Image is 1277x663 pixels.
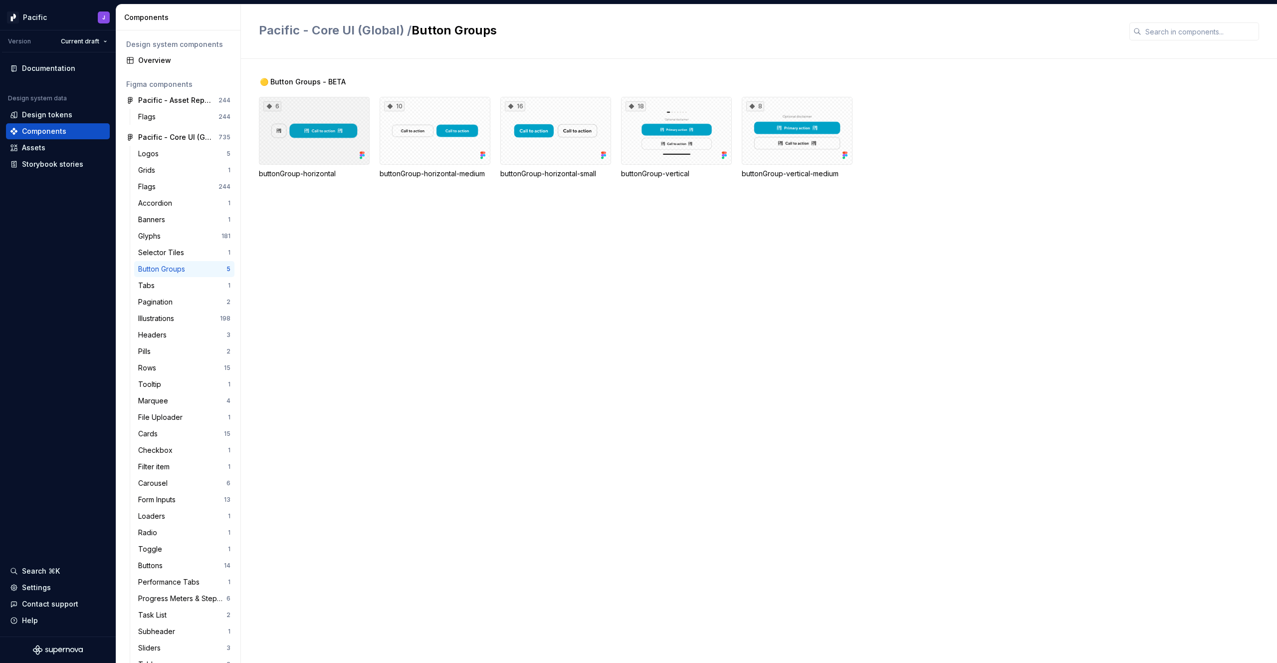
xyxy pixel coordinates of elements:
[138,594,226,604] div: Progress Meters & Steppers
[228,413,230,421] div: 1
[138,330,171,340] div: Headers
[228,529,230,537] div: 1
[380,97,490,179] div: 10buttonGroup-horizontal-medium
[221,232,230,240] div: 181
[746,101,764,111] div: 8
[134,492,234,508] a: Form Inputs13
[134,508,234,524] a: Loaders1
[102,13,105,21] div: J
[138,215,169,225] div: Banners
[384,101,405,111] div: 10
[138,264,189,274] div: Button Groups
[134,409,234,425] a: File Uploader1
[228,249,230,257] div: 1
[134,261,234,277] a: Button Groups5
[56,34,112,48] button: Current draft
[23,12,47,22] div: Pacific
[220,315,230,323] div: 198
[138,429,162,439] div: Cards
[134,558,234,574] a: Buttons14
[226,298,230,306] div: 2
[138,544,166,554] div: Toggle
[134,294,234,310] a: Pagination2
[226,331,230,339] div: 3
[134,195,234,211] a: Accordion1
[138,577,204,587] div: Performance Tabs
[22,566,60,576] div: Search ⌘K
[134,624,234,640] a: Subheader1
[138,610,171,620] div: Task List
[259,22,1117,38] h2: Button Groups
[134,475,234,491] a: Carousel6
[134,311,234,327] a: Illustrations198
[134,327,234,343] a: Headers3
[7,11,19,23] img: 8d0dbd7b-a897-4c39-8ca0-62fbda938e11.png
[224,364,230,372] div: 15
[226,479,230,487] div: 6
[224,496,230,504] div: 13
[22,599,78,609] div: Contact support
[138,643,165,653] div: Sliders
[138,528,161,538] div: Radio
[6,107,110,123] a: Design tokens
[500,169,611,179] div: buttonGroup-horizontal-small
[138,314,178,324] div: Illustrations
[742,169,852,179] div: buttonGroup-vertical-medium
[505,101,525,111] div: 16
[138,363,160,373] div: Rows
[226,595,230,603] div: 6
[380,169,490,179] div: buttonGroup-horizontal-medium
[134,228,234,244] a: Glyphs181
[260,77,346,87] span: 🟡 Button Groups - BETA
[226,265,230,273] div: 5
[621,97,732,179] div: 18buttonGroup-vertical
[134,442,234,458] a: Checkbox1
[138,462,174,472] div: Filter item
[228,545,230,553] div: 1
[138,495,180,505] div: Form Inputs
[134,146,234,162] a: Logos5
[134,360,234,376] a: Rows15
[134,109,234,125] a: Flags244
[224,562,230,570] div: 14
[134,525,234,541] a: Radio1
[134,640,234,656] a: Sliders3
[1141,22,1259,40] input: Search in components...
[22,63,75,73] div: Documentation
[742,97,852,179] div: 8buttonGroup-vertical-medium
[138,281,159,291] div: Tabs
[134,212,234,228] a: Banners1
[134,278,234,294] a: Tabs1
[134,459,234,475] a: Filter item1
[138,55,230,65] div: Overview
[6,596,110,612] button: Contact support
[138,412,187,422] div: File Uploader
[134,179,234,195] a: Flags244
[138,379,165,389] div: Tooltip
[218,183,230,191] div: 244
[138,627,179,637] div: Subheader
[626,101,646,111] div: 18
[138,182,160,192] div: Flags
[228,282,230,290] div: 1
[228,463,230,471] div: 1
[134,607,234,623] a: Task List2
[259,169,370,179] div: buttonGroup-horizontal
[138,95,213,105] div: Pacific - Asset Repository (Flags)
[22,126,66,136] div: Components
[22,143,45,153] div: Assets
[138,112,160,122] div: Flags
[6,563,110,579] button: Search ⌘K
[224,430,230,438] div: 15
[138,511,169,521] div: Loaders
[259,97,370,179] div: 6buttonGroup-horizontal
[228,578,230,586] div: 1
[226,611,230,619] div: 2
[138,132,213,142] div: Pacific - Core UI (Global)
[134,393,234,409] a: Marquee4
[138,478,172,488] div: Carousel
[218,133,230,141] div: 735
[6,580,110,596] a: Settings
[226,397,230,405] div: 4
[8,37,31,45] div: Version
